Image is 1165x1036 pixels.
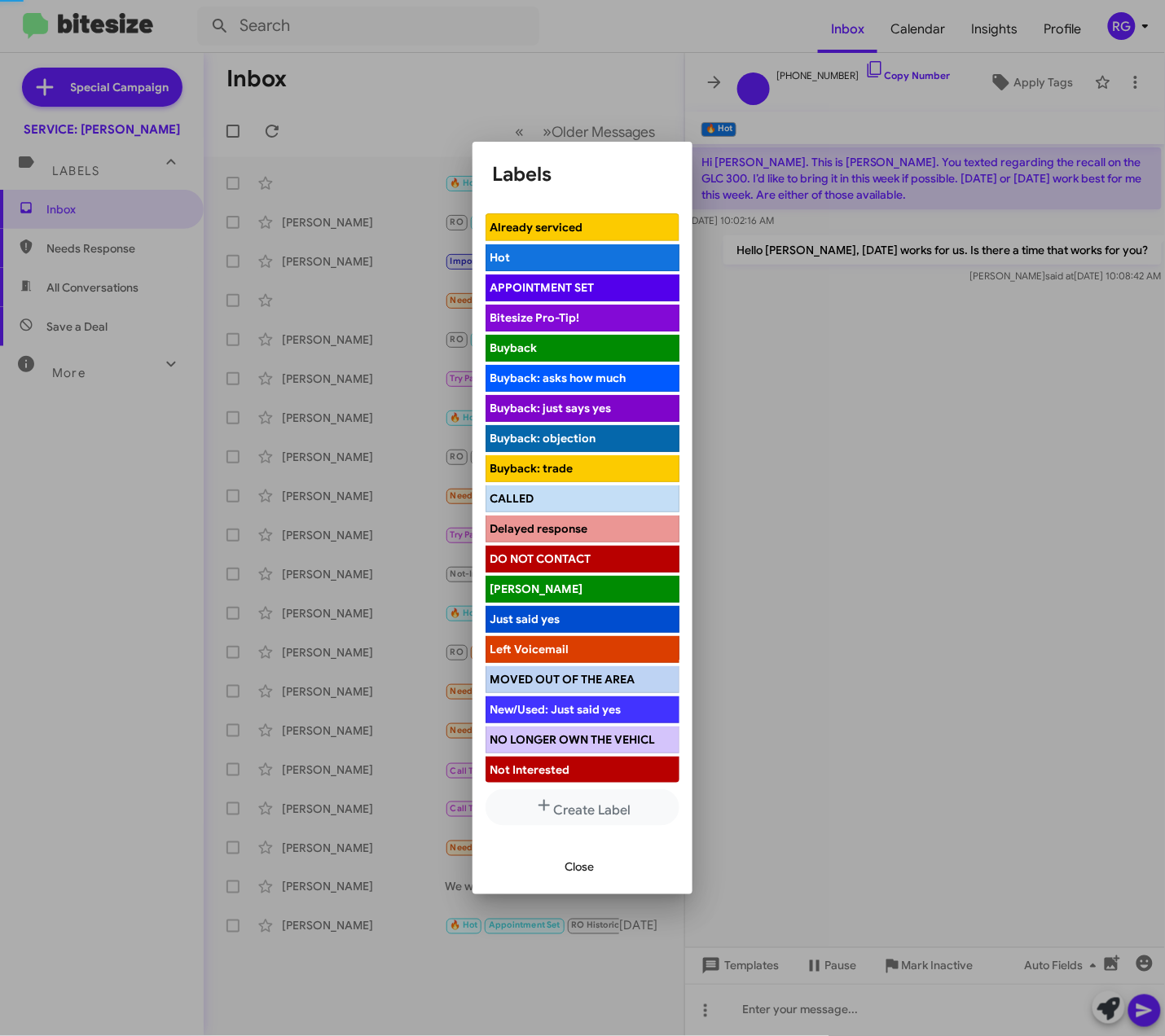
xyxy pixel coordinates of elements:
[490,250,510,265] span: Hot
[490,401,611,415] span: Buyback: just says yes
[490,702,621,717] span: New/Used: Just said yes
[490,732,655,747] span: NO LONGER OWN THE VEHICL
[490,310,579,325] span: Bitesize Pro-Tip!
[490,340,537,355] span: Buyback
[486,789,679,826] button: Create Label
[490,461,573,476] span: Buyback: trade
[490,220,582,235] span: Already serviced
[490,582,582,596] span: [PERSON_NAME]
[490,280,594,295] span: APPOINTMENT SET
[565,852,594,881] span: Close
[490,521,587,536] span: Delayed response
[490,762,569,777] span: Not Interested
[492,161,673,187] h1: Labels
[552,852,607,881] button: Close
[490,371,626,385] span: Buyback: asks how much
[490,551,591,566] span: DO NOT CONTACT
[490,491,534,506] span: CALLED
[490,431,596,446] span: Buyback: objection
[490,642,569,656] span: Left Voicemail
[490,672,635,687] span: MOVED OUT OF THE AREA
[490,612,560,626] span: Just said yes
